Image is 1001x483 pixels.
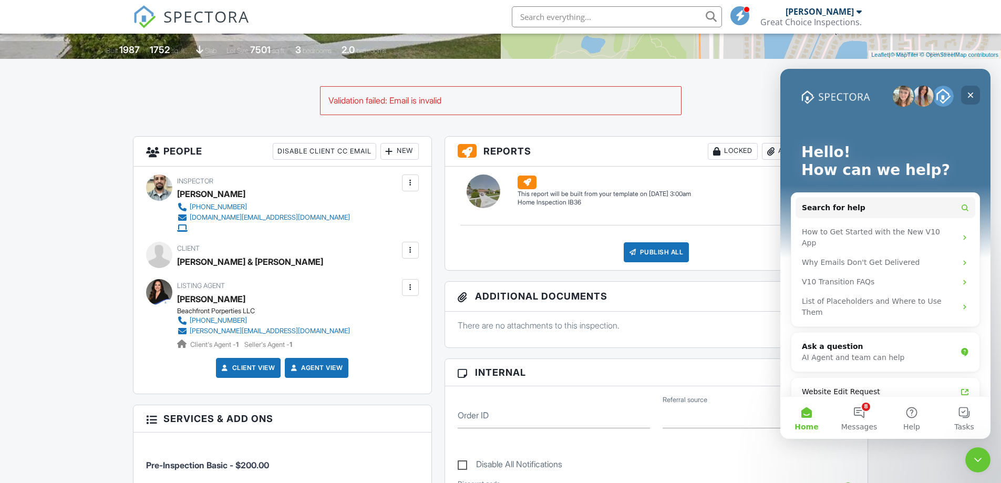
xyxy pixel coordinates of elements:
[177,291,245,307] a: [PERSON_NAME]
[163,5,250,27] span: SPECTORA
[445,282,868,312] h3: Additional Documents
[190,341,240,348] span: Client's Agent -
[512,6,722,27] input: Search everything...
[920,52,998,58] a: © OpenStreetMap contributors
[190,213,350,222] div: [DOMAIN_NAME][EMAIL_ADDRESS][DOMAIN_NAME]
[869,50,1001,59] div: |
[226,47,249,55] span: Lot Size
[133,5,156,28] img: The Best Home Inspection Software - Spectora
[146,440,419,479] li: Service: Pre-Inspection Basic
[133,14,250,36] a: SPECTORA
[177,186,245,202] div: [PERSON_NAME]
[288,363,343,373] a: Agent View
[236,341,239,348] strong: 1
[458,409,489,421] label: Order ID
[290,341,292,348] strong: 1
[518,198,691,207] div: Home Inspection IB36
[272,47,285,55] span: sq.ft.
[177,254,323,270] div: [PERSON_NAME] & [PERSON_NAME]
[177,202,350,212] a: [PHONE_NUMBER]
[380,143,419,160] div: New
[133,405,431,433] h3: Services & Add ons
[119,44,140,55] div: 1987
[890,52,919,58] a: © MapTiler
[146,460,269,470] span: Pre-Inspection Basic - $200.00
[250,44,271,55] div: 7501
[303,47,332,55] span: bedrooms
[220,363,275,373] a: Client View
[205,47,216,55] span: slab
[518,190,691,198] div: This report will be built from your template on [DATE] 3:00am
[133,137,431,167] h3: People
[190,203,247,211] div: [PHONE_NUMBER]
[244,341,292,348] span: Seller's Agent -
[624,242,689,262] div: Publish All
[760,17,862,27] div: Great Choice Inspections.
[295,44,301,55] div: 3
[177,177,213,185] span: Inspector
[150,44,170,55] div: 1752
[171,47,186,55] span: sq. ft.
[786,6,854,17] div: [PERSON_NAME]
[445,359,868,386] h3: Internal
[106,47,118,55] span: Built
[965,447,990,472] iframe: Intercom live chat
[708,143,758,160] div: Locked
[356,47,386,55] span: bathrooms
[663,395,707,405] label: Referral source
[458,459,562,472] label: Disable All Notifications
[273,143,376,160] div: Disable Client CC Email
[321,87,681,114] div: Validation failed: Email is invalid
[177,282,225,290] span: Listing Agent
[762,143,812,160] div: Attach
[177,212,350,223] a: [DOMAIN_NAME][EMAIL_ADDRESS][DOMAIN_NAME]
[177,307,358,315] div: Beachfront Porperties LLC
[177,315,350,326] a: [PHONE_NUMBER]
[445,137,868,167] h3: Reports
[177,326,350,336] a: [PERSON_NAME][EMAIL_ADDRESS][DOMAIN_NAME]
[190,316,247,325] div: [PHONE_NUMBER]
[780,69,990,439] iframe: Intercom live chat
[342,44,355,55] div: 2.0
[871,52,889,58] a: Leaflet
[190,327,350,335] div: [PERSON_NAME][EMAIL_ADDRESS][DOMAIN_NAME]
[458,320,855,331] p: There are no attachments to this inspection.
[177,244,200,252] span: Client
